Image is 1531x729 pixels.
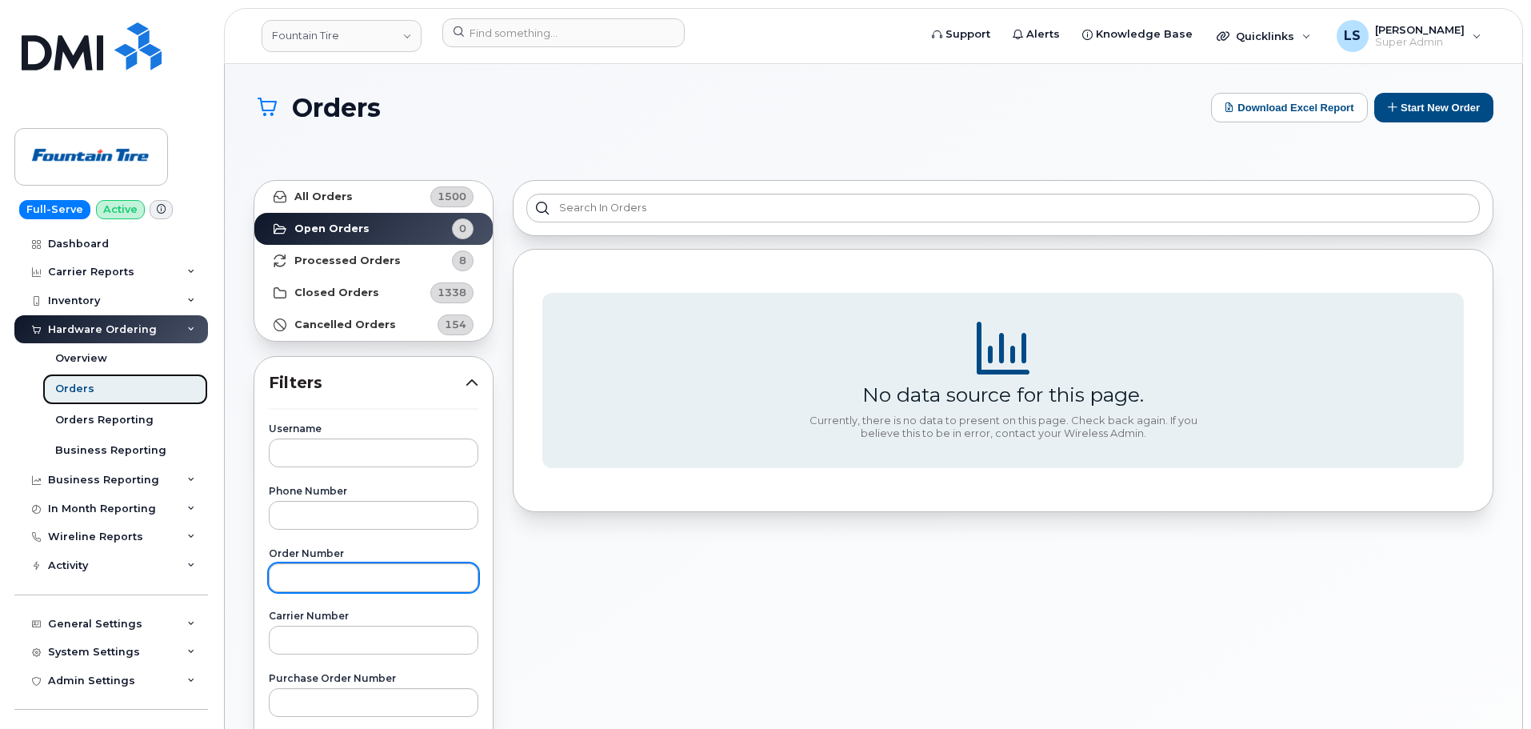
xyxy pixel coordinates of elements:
[1461,659,1519,717] iframe: Messenger Launcher
[438,189,466,204] span: 1500
[438,285,466,300] span: 1338
[1211,93,1368,122] button: Download Excel Report
[526,194,1480,222] input: Search in orders
[254,277,493,309] a: Closed Orders1338
[254,245,493,277] a: Processed Orders8
[254,181,493,213] a: All Orders1500
[862,383,1144,407] div: No data source for this page.
[269,674,478,683] label: Purchase Order Number
[1374,93,1493,122] button: Start New Order
[254,213,493,245] a: Open Orders0
[459,253,466,268] span: 8
[294,286,379,299] strong: Closed Orders
[269,611,478,621] label: Carrier Number
[294,222,370,235] strong: Open Orders
[292,94,381,122] span: Orders
[254,309,493,341] a: Cancelled Orders154
[803,415,1203,439] div: Currently, there is no data to present on this page. Check back again. If you believe this to be ...
[269,549,478,559] label: Order Number
[445,317,466,332] span: 154
[294,254,401,267] strong: Processed Orders
[459,221,466,236] span: 0
[269,487,478,496] label: Phone Number
[269,424,478,434] label: Username
[294,190,353,203] strong: All Orders
[294,318,396,331] strong: Cancelled Orders
[269,371,466,395] span: Filters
